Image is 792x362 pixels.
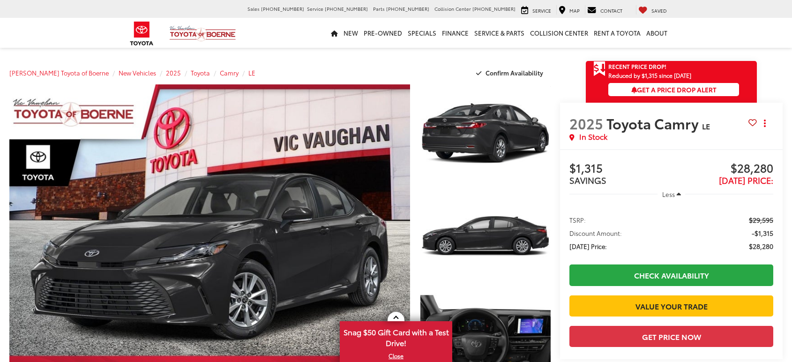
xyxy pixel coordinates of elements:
span: -$1,315 [752,228,773,238]
img: Toyota [124,18,159,49]
a: Check Availability [569,264,773,286]
span: $28,280 [672,162,773,176]
a: My Saved Vehicles [636,5,669,15]
a: Pre-Owned [361,18,405,48]
span: Service [307,5,323,12]
a: Collision Center [527,18,591,48]
button: Less [658,186,686,203]
a: Map [556,5,582,15]
span: LE [702,121,710,131]
span: [PHONE_NUMBER] [325,5,368,12]
a: Value Your Trade [569,295,773,317]
span: Collision Center [434,5,471,12]
span: [PHONE_NUMBER] [386,5,429,12]
button: Confirm Availability [471,65,551,81]
a: Home [328,18,341,48]
span: Snag $50 Gift Card with a Test Drive! [341,322,451,351]
a: About [643,18,670,48]
button: Get Price Now [569,326,773,347]
a: Toyota [191,68,210,77]
span: Get Price Drop Alert [593,61,605,77]
span: [DATE] Price: [719,174,773,186]
span: Get a Price Drop Alert [631,85,717,94]
span: Map [569,7,580,14]
a: New [341,18,361,48]
a: Get Price Drop Alert Recent Price Drop! [586,61,757,72]
span: Discount Amount: [569,228,622,238]
span: $28,280 [749,241,773,251]
span: [PHONE_NUMBER] [472,5,516,12]
a: Rent a Toyota [591,18,643,48]
img: 2025 Toyota Camry LE [419,83,552,183]
span: Service [532,7,551,14]
img: Vic Vaughan Toyota of Boerne [169,25,236,42]
span: $1,315 [569,162,671,176]
span: [PHONE_NUMBER] [261,5,304,12]
span: TSRP: [569,215,586,225]
span: Contact [600,7,622,14]
span: Sales [247,5,260,12]
span: Less [662,190,675,198]
a: New Vehicles [119,68,156,77]
a: Specials [405,18,439,48]
a: 2025 [166,68,181,77]
a: Service [519,5,553,15]
span: [DATE] Price: [569,241,607,251]
span: Toyota Camry [606,113,702,133]
a: LE [248,68,255,77]
span: $29,595 [749,215,773,225]
span: 2025 [569,113,603,133]
span: Confirm Availability [486,68,543,77]
span: Saved [651,7,667,14]
a: [PERSON_NAME] Toyota of Boerne [9,68,109,77]
span: Reduced by $1,315 since [DATE] [608,72,739,78]
span: dropdown dots [764,120,766,127]
span: SAVINGS [569,174,606,186]
a: Service & Parts: Opens in a new tab [471,18,527,48]
a: Contact [585,5,625,15]
a: Finance [439,18,471,48]
a: Expand Photo 2 [420,188,551,286]
img: 2025 Toyota Camry LE [419,186,552,286]
span: Parts [373,5,385,12]
span: Recent Price Drop! [608,62,666,70]
button: Actions [757,115,773,131]
span: In Stock [579,131,607,142]
a: Camry [220,68,239,77]
a: Expand Photo 1 [420,84,551,182]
